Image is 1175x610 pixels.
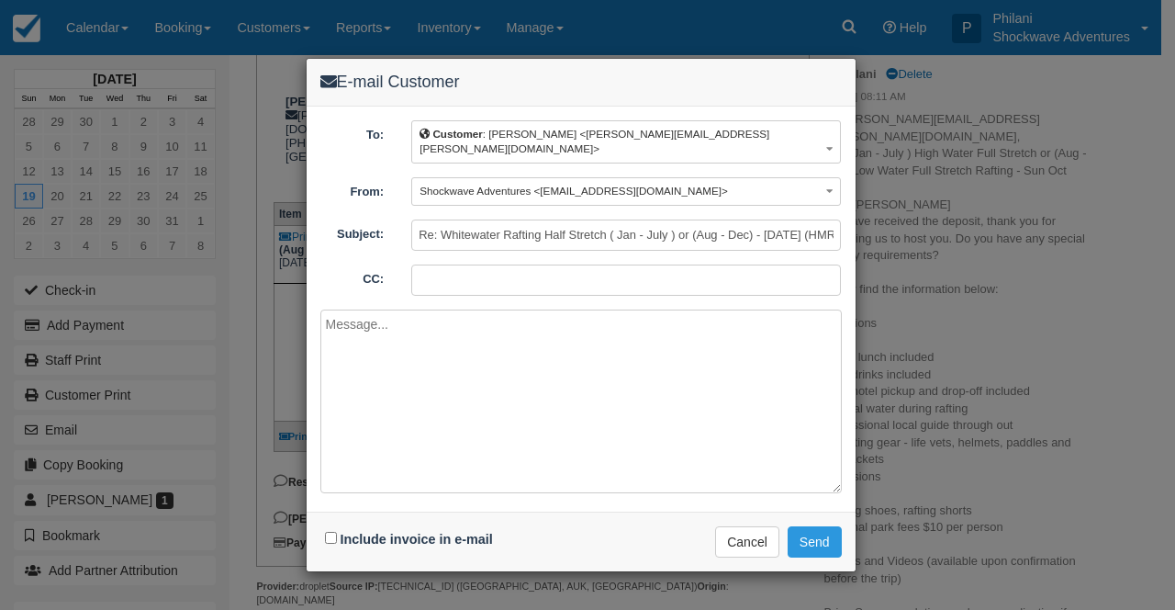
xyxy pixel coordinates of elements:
button: Shockwave Adventures <[EMAIL_ADDRESS][DOMAIN_NAME]> [411,177,841,206]
label: To: [307,120,398,144]
label: Include invoice in e-mail [341,532,493,547]
span: Shockwave Adventures <[EMAIL_ADDRESS][DOMAIN_NAME]> [420,185,728,197]
label: Subject: [307,220,398,243]
span: : [PERSON_NAME] <[PERSON_NAME][EMAIL_ADDRESS][PERSON_NAME][DOMAIN_NAME]> [420,128,769,155]
h4: E-mail Customer [320,73,842,92]
button: Customer: [PERSON_NAME] <[PERSON_NAME][EMAIL_ADDRESS][PERSON_NAME][DOMAIN_NAME]> [411,120,841,164]
button: Send [788,526,842,558]
label: From: [307,177,398,201]
label: CC: [307,265,398,288]
b: Customer [432,128,482,140]
button: Cancel [715,526,779,558]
